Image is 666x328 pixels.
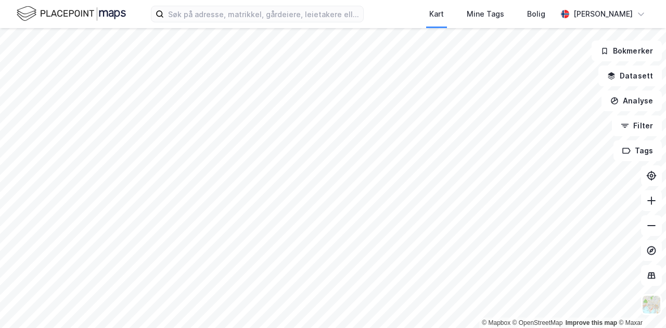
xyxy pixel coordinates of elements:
[429,8,444,20] div: Kart
[527,8,545,20] div: Bolig
[601,90,662,111] button: Analyse
[467,8,504,20] div: Mine Tags
[613,140,662,161] button: Tags
[513,319,563,326] a: OpenStreetMap
[598,65,662,86] button: Datasett
[592,41,662,61] button: Bokmerker
[614,278,666,328] iframe: Chat Widget
[164,6,363,22] input: Søk på adresse, matrikkel, gårdeiere, leietakere eller personer
[566,319,617,326] a: Improve this map
[614,278,666,328] div: Kontrollprogram for chat
[482,319,510,326] a: Mapbox
[612,115,662,136] button: Filter
[573,8,633,20] div: [PERSON_NAME]
[17,5,126,23] img: logo.f888ab2527a4732fd821a326f86c7f29.svg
